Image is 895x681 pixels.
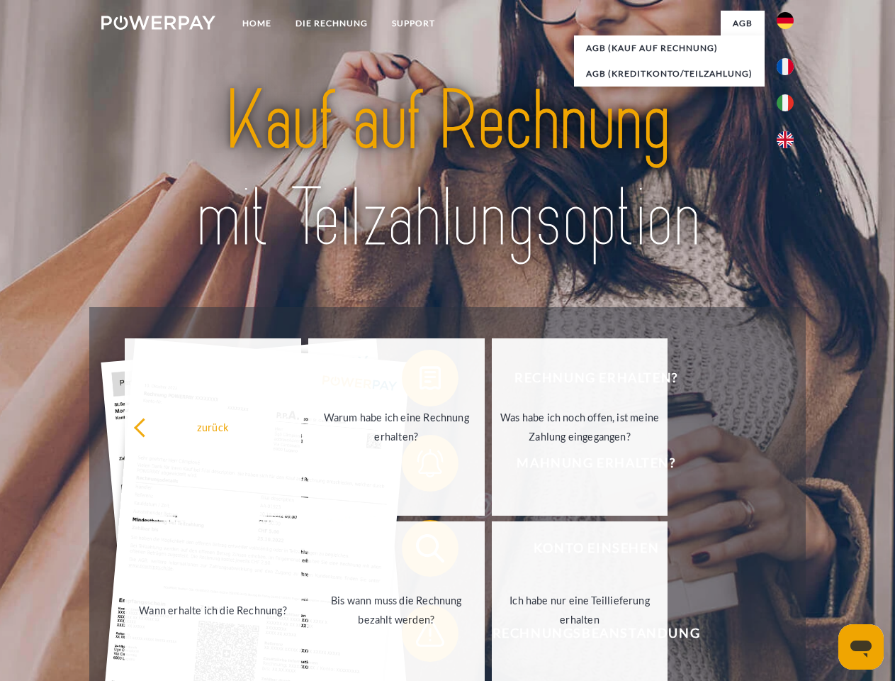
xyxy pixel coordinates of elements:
img: de [777,12,794,29]
div: Was habe ich noch offen, ist meine Zahlung eingegangen? [500,408,660,446]
div: Warum habe ich eine Rechnung erhalten? [317,408,476,446]
div: Bis wann muss die Rechnung bezahlt werden? [317,591,476,629]
a: Home [230,11,283,36]
img: logo-powerpay-white.svg [101,16,215,30]
div: Ich habe nur eine Teillieferung erhalten [500,591,660,629]
div: Wann erhalte ich die Rechnung? [133,600,293,619]
a: SUPPORT [380,11,447,36]
a: Was habe ich noch offen, ist meine Zahlung eingegangen? [492,338,668,516]
a: AGB (Kauf auf Rechnung) [574,35,765,61]
div: zurück [133,417,293,436]
a: agb [721,11,765,36]
a: AGB (Kreditkonto/Teilzahlung) [574,61,765,87]
img: title-powerpay_de.svg [135,68,760,272]
a: DIE RECHNUNG [283,11,380,36]
img: it [777,94,794,111]
img: en [777,131,794,148]
iframe: Schaltfläche zum Öffnen des Messaging-Fensters [838,624,884,670]
img: fr [777,58,794,75]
